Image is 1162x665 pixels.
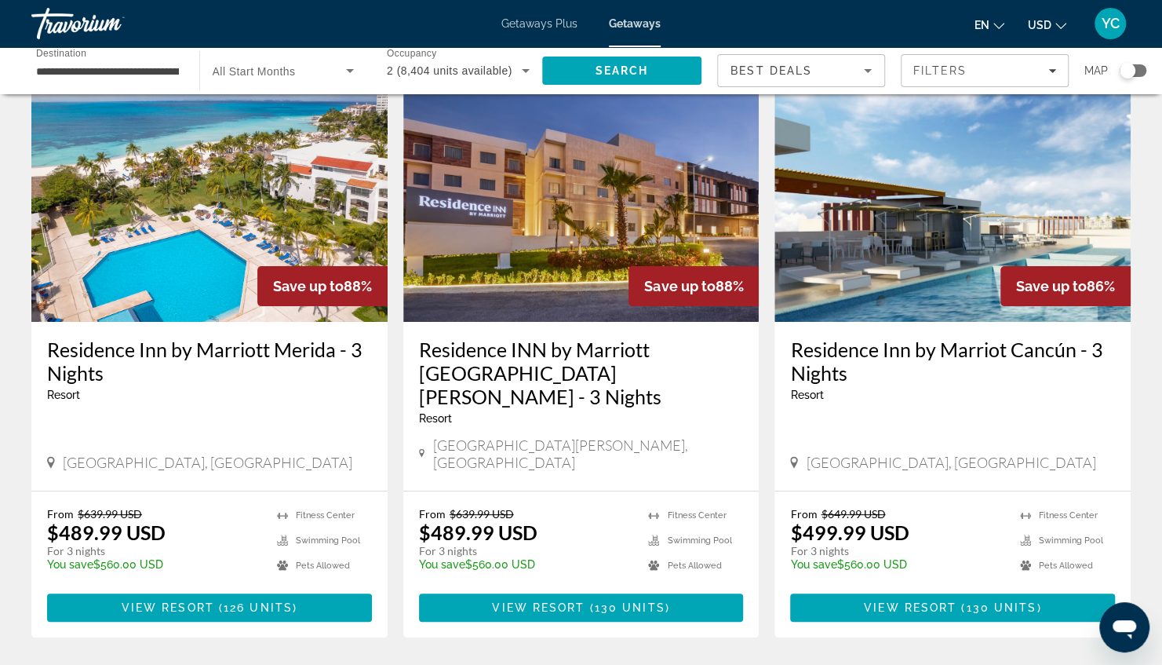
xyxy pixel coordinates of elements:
span: Destination [36,48,86,58]
button: Search [542,57,702,85]
a: Residence Inn by Marriot Cancún - 3 Nights [790,338,1115,385]
span: Pets Allowed [1039,561,1093,571]
span: 130 units [595,601,665,614]
p: $499.99 USD [790,521,909,544]
span: Save up to [1016,278,1087,294]
span: Resort [419,412,452,425]
div: 86% [1000,266,1131,306]
span: Pets Allowed [667,561,721,571]
span: Resort [47,389,80,401]
span: $649.99 USD [821,507,885,521]
span: Fitness Center [667,510,726,521]
span: 2 (8,404 units available) [387,64,512,77]
span: Map [1084,60,1108,82]
span: ( ) [214,601,297,614]
span: Search [595,64,648,77]
span: Filters [913,64,967,77]
span: Pets Allowed [296,561,350,571]
a: Getaways Plus [501,17,577,30]
mat-select: Sort by [730,61,872,80]
p: $489.99 USD [47,521,166,544]
p: $560.00 USD [790,558,1004,571]
input: Select destination [36,62,179,81]
span: $639.99 USD [450,507,514,521]
span: View Resort [122,601,214,614]
span: View Resort [492,601,585,614]
span: You save [790,558,836,571]
span: 130 units [966,601,1036,614]
p: For 3 nights [47,544,261,558]
button: View Resort(130 units) [790,594,1115,622]
span: Swimming Pool [296,535,360,546]
span: Save up to [644,278,715,294]
p: $560.00 USD [419,558,633,571]
button: User Menu [1090,7,1131,40]
span: Fitness Center [1039,510,1098,521]
span: YC [1102,16,1120,31]
button: View Resort(126 units) [47,594,372,622]
a: Travorium [31,3,188,44]
a: Getaways [609,17,661,30]
div: 88% [257,266,388,306]
img: Residence INN by Marriott Playa del Carmen - 3 Nights [403,71,759,322]
p: $489.99 USD [419,521,537,544]
button: Filters [901,54,1069,87]
span: From [47,507,74,521]
span: [GEOGRAPHIC_DATA][PERSON_NAME], [GEOGRAPHIC_DATA] [432,437,743,471]
span: From [790,507,817,521]
iframe: Button to launch messaging window [1099,602,1149,652]
img: Residence Inn by Marriott Merida - 3 Nights [31,71,388,322]
span: Save up to [273,278,344,294]
span: Swimming Pool [667,535,731,546]
span: [GEOGRAPHIC_DATA], [GEOGRAPHIC_DATA] [63,454,352,471]
a: Residence Inn by Marriott Merida - 3 Nights [47,338,372,385]
span: en [974,19,989,31]
a: Residence INN by Marriott [GEOGRAPHIC_DATA][PERSON_NAME] - 3 Nights [419,338,744,408]
span: USD [1028,19,1051,31]
img: Residence Inn by Marriot Cancún - 3 Nights [774,71,1131,322]
button: Change language [974,13,1004,36]
span: Swimming Pool [1039,535,1103,546]
span: 126 units [224,601,293,614]
span: ( ) [585,601,669,614]
span: Best Deals [730,64,812,77]
div: 88% [628,266,759,306]
span: View Resort [864,601,956,614]
span: ( ) [956,601,1041,614]
span: [GEOGRAPHIC_DATA], [GEOGRAPHIC_DATA] [806,454,1095,471]
span: From [419,507,446,521]
button: Change currency [1028,13,1066,36]
p: For 3 nights [790,544,1004,558]
span: All Start Months [213,65,296,78]
button: View Resort(130 units) [419,594,744,622]
span: Resort [790,389,823,401]
span: Occupancy [387,49,436,59]
span: $639.99 USD [78,507,142,521]
span: Fitness Center [296,510,355,521]
p: For 3 nights [419,544,633,558]
p: $560.00 USD [47,558,261,571]
span: You save [47,558,93,571]
span: You save [419,558,465,571]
